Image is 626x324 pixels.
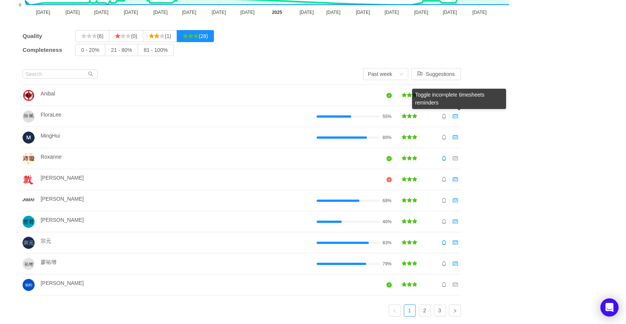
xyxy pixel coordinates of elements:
i: icon: star [412,240,417,245]
i: icon: star [120,33,126,39]
tspan: [DATE] [94,10,109,15]
i: icon: star [407,114,412,119]
tspan: [DATE] [212,10,226,15]
span: 40% [383,220,392,224]
i: icon: star [412,177,417,182]
tspan: [DATE] [65,10,80,15]
i: icon: star [402,177,407,182]
span: 81 - 100% [144,47,168,53]
tspan: [DATE] [443,10,457,15]
tspan: [DATE] [153,10,168,15]
i: icon: search [88,71,93,77]
tspan: [DATE] [472,10,487,15]
i: icon: bell [441,219,447,224]
i: icon: schedule [453,156,458,161]
i: icon: schedule [453,135,458,140]
span: 宗元 [41,238,51,244]
span: Completeness [23,47,62,53]
li: 1 [404,304,416,316]
img: 24 [23,216,35,228]
i: icon: schedule [453,219,458,224]
img: 24 [23,195,35,207]
i: icon: star [407,135,412,140]
i: icon: bell [441,156,447,161]
span: 83% [383,241,392,245]
i: icon: star [402,92,407,98]
i: icon: check-circle [387,282,392,288]
i: icon: star [402,261,407,266]
i: icon: close-circle [387,177,392,182]
span: 21 - 80% [111,47,132,53]
i: icon: left [393,309,397,313]
i: icon: star [115,33,120,39]
i: icon: star [407,219,412,224]
i: icon: star [402,198,407,203]
img: 24 [23,279,35,291]
i: icon: star [402,282,407,287]
tspan: [DATE] [385,10,399,15]
li: Next Page [449,304,461,316]
tspan: [DATE] [414,10,428,15]
i: icon: schedule [453,114,458,119]
i: icon: star [402,114,407,119]
i: icon: star [81,33,86,39]
i: icon: star [86,33,92,39]
tspan: 2025 [272,10,282,15]
img: 690b534feba151d272187ae992338bb5 [23,132,35,144]
i: icon: star [412,114,417,119]
span: Anibal [41,91,55,97]
a: 2 [419,305,430,316]
i: icon: down [399,72,404,77]
i: icon: bell [441,198,447,203]
i: icon: star [412,198,417,203]
img: 24 [23,153,35,165]
i: icon: schedule [453,198,458,203]
i: icon: bell [441,240,447,245]
i: icon: star [154,33,159,39]
input: Search [23,70,98,79]
i: icon: star [412,135,417,140]
span: 55% [383,114,392,119]
span: 79% [383,262,392,266]
span: [PERSON_NAME] [41,280,84,286]
li: 2 [419,304,431,316]
tspan: 0 [19,3,21,7]
i: icon: star [193,33,199,39]
i: icon: bell [441,114,447,119]
i: icon: star [183,33,188,39]
div: Open Intercom Messenger [600,298,618,316]
span: 0 - 20% [81,47,99,53]
i: icon: star [159,33,165,39]
tspan: [DATE] [240,10,255,15]
i: icon: bell [441,135,447,140]
tspan: [DATE] [326,10,341,15]
span: 廖祐增 [41,259,56,265]
i: icon: star [149,33,154,39]
div: Past week [368,68,392,80]
img: 24 [23,174,35,186]
button: icon: flagSuggestions [411,68,461,80]
i: icon: check-circle [387,156,392,161]
span: (1) [149,33,171,39]
tspan: [DATE] [182,10,196,15]
i: icon: schedule [453,282,458,287]
span: 68% [383,198,392,203]
span: FloraLee [41,112,61,118]
i: icon: bell [441,261,447,266]
i: icon: schedule [453,261,458,266]
i: icon: check-circle [387,93,392,98]
li: 3 [434,304,446,316]
i: icon: right [453,309,457,313]
a: 3 [434,305,446,316]
span: Quality [23,33,42,39]
i: icon: star [126,33,131,39]
i: icon: star [402,156,407,161]
a: 1 [404,305,415,316]
img: 24 [23,111,35,123]
i: icon: star [188,33,193,39]
img: 24 [23,258,35,270]
span: (6) [81,33,103,39]
i: icon: star [407,156,412,161]
i: icon: star [407,177,412,182]
span: (0) [115,33,137,39]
